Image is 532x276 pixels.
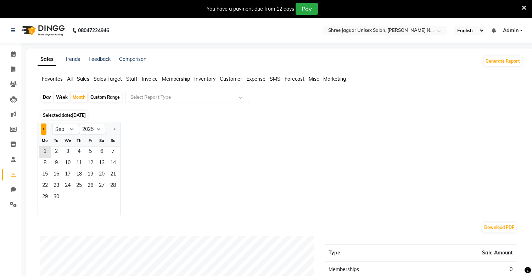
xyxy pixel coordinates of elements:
div: Monday, September 22, 2025 [39,180,51,192]
span: 2 [51,146,62,158]
div: Sunday, September 28, 2025 [107,180,119,192]
span: 9 [51,158,62,169]
span: Staff [126,76,138,82]
span: 3 [62,146,73,158]
div: Tuesday, September 30, 2025 [51,192,62,203]
span: 24 [62,180,73,192]
div: Sa [96,135,107,146]
span: Favorites [42,76,63,82]
span: 30 [51,192,62,203]
span: Misc [309,76,319,82]
span: 1 [39,146,51,158]
div: You have a payment due from 12 days [207,5,294,13]
span: 14 [107,158,119,169]
span: All [67,76,73,82]
div: We [62,135,73,146]
div: Monday, September 29, 2025 [39,192,51,203]
span: 17 [62,169,73,180]
div: Tuesday, September 2, 2025 [51,146,62,158]
span: 27 [96,180,107,192]
div: Sunday, September 21, 2025 [107,169,119,180]
div: Mo [39,135,51,146]
span: Sales Target [94,76,122,82]
div: Monday, September 8, 2025 [39,158,51,169]
div: Thursday, September 11, 2025 [73,158,85,169]
div: Friday, September 12, 2025 [85,158,96,169]
span: 22 [39,180,51,192]
div: Th [73,135,85,146]
div: Thursday, September 4, 2025 [73,146,85,158]
div: Week [54,92,69,102]
select: Select month [52,124,79,134]
div: Monday, September 1, 2025 [39,146,51,158]
span: 18 [73,169,85,180]
span: 16 [51,169,62,180]
span: 29 [39,192,51,203]
div: Day [41,92,53,102]
div: Sunday, September 14, 2025 [107,158,119,169]
div: Friday, September 26, 2025 [85,180,96,192]
span: 5 [85,146,96,158]
span: Admin [503,27,519,34]
span: 10 [62,158,73,169]
span: 26 [85,180,96,192]
span: Inventory [194,76,215,82]
span: Selected date: [41,111,88,120]
div: Wednesday, September 24, 2025 [62,180,73,192]
span: 21 [107,169,119,180]
div: Thursday, September 18, 2025 [73,169,85,180]
span: 11 [73,158,85,169]
b: 08047224946 [78,21,109,40]
span: 4 [73,146,85,158]
div: Wednesday, September 17, 2025 [62,169,73,180]
div: Wednesday, September 10, 2025 [62,158,73,169]
img: logo [18,21,67,40]
span: 15 [39,169,51,180]
div: Sunday, September 7, 2025 [107,146,119,158]
span: 6 [96,146,107,158]
div: Tu [51,135,62,146]
a: Sales [38,53,56,66]
div: Tuesday, September 9, 2025 [51,158,62,169]
button: Generate Report [484,56,522,66]
span: 25 [73,180,85,192]
div: Friday, September 19, 2025 [85,169,96,180]
a: Trends [65,56,80,62]
a: Feedback [89,56,111,62]
div: Su [107,135,119,146]
div: Month [71,92,87,102]
span: 8 [39,158,51,169]
th: Sale Amount [421,245,517,261]
span: Membership [162,76,190,82]
div: Saturday, September 13, 2025 [96,158,107,169]
div: Thursday, September 25, 2025 [73,180,85,192]
button: Download PDF [482,223,516,232]
th: Type [325,245,421,261]
button: Previous month [41,123,46,135]
span: Sales [77,76,89,82]
div: Custom Range [89,92,122,102]
div: Saturday, September 20, 2025 [96,169,107,180]
div: Wednesday, September 3, 2025 [62,146,73,158]
span: 20 [96,169,107,180]
button: Pay [296,3,318,15]
div: Fr [85,135,96,146]
span: 13 [96,158,107,169]
div: Saturday, September 27, 2025 [96,180,107,192]
span: [DATE] [72,113,86,118]
span: 19 [85,169,96,180]
div: Monday, September 15, 2025 [39,169,51,180]
div: Saturday, September 6, 2025 [96,146,107,158]
span: Forecast [285,76,304,82]
span: 28 [107,180,119,192]
span: SMS [270,76,280,82]
div: Tuesday, September 23, 2025 [51,180,62,192]
span: 7 [107,146,119,158]
span: Customer [220,76,242,82]
div: Tuesday, September 16, 2025 [51,169,62,180]
span: 12 [85,158,96,169]
span: Expense [246,76,265,82]
div: Friday, September 5, 2025 [85,146,96,158]
select: Select year [79,124,106,134]
span: 23 [51,180,62,192]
